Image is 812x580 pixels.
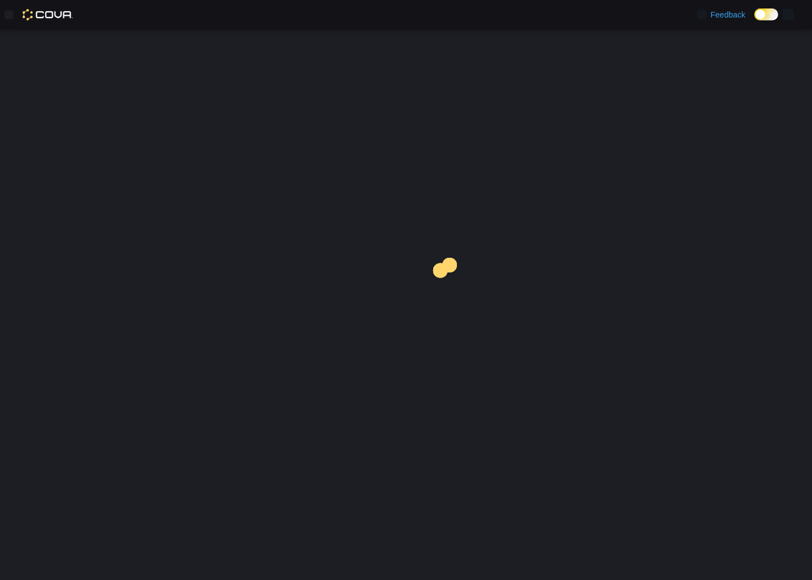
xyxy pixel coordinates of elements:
a: Feedback [693,3,750,26]
img: cova-loader [406,249,491,334]
input: Dark Mode [754,8,778,20]
img: Cova [23,9,73,20]
span: Dark Mode [754,20,755,21]
span: Feedback [711,9,745,20]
